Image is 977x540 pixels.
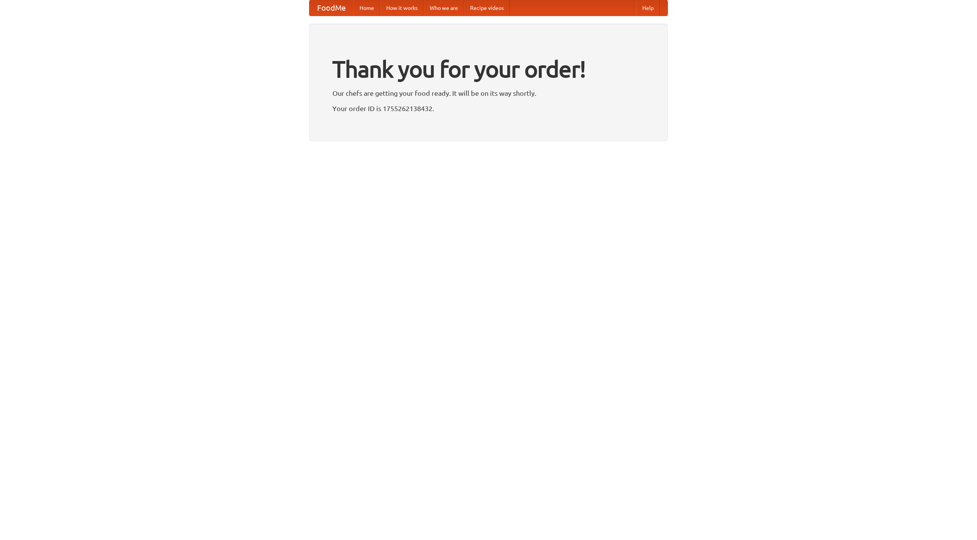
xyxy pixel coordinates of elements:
p: Your order ID is 1755262138432. [332,103,645,114]
a: Who we are [424,0,464,16]
a: Home [353,0,380,16]
a: FoodMe [310,0,353,16]
h1: Thank you for your order! [332,51,645,87]
a: Recipe videos [464,0,510,16]
a: Help [636,0,660,16]
a: How it works [380,0,424,16]
p: Our chefs are getting your food ready. It will be on its way shortly. [332,87,645,99]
